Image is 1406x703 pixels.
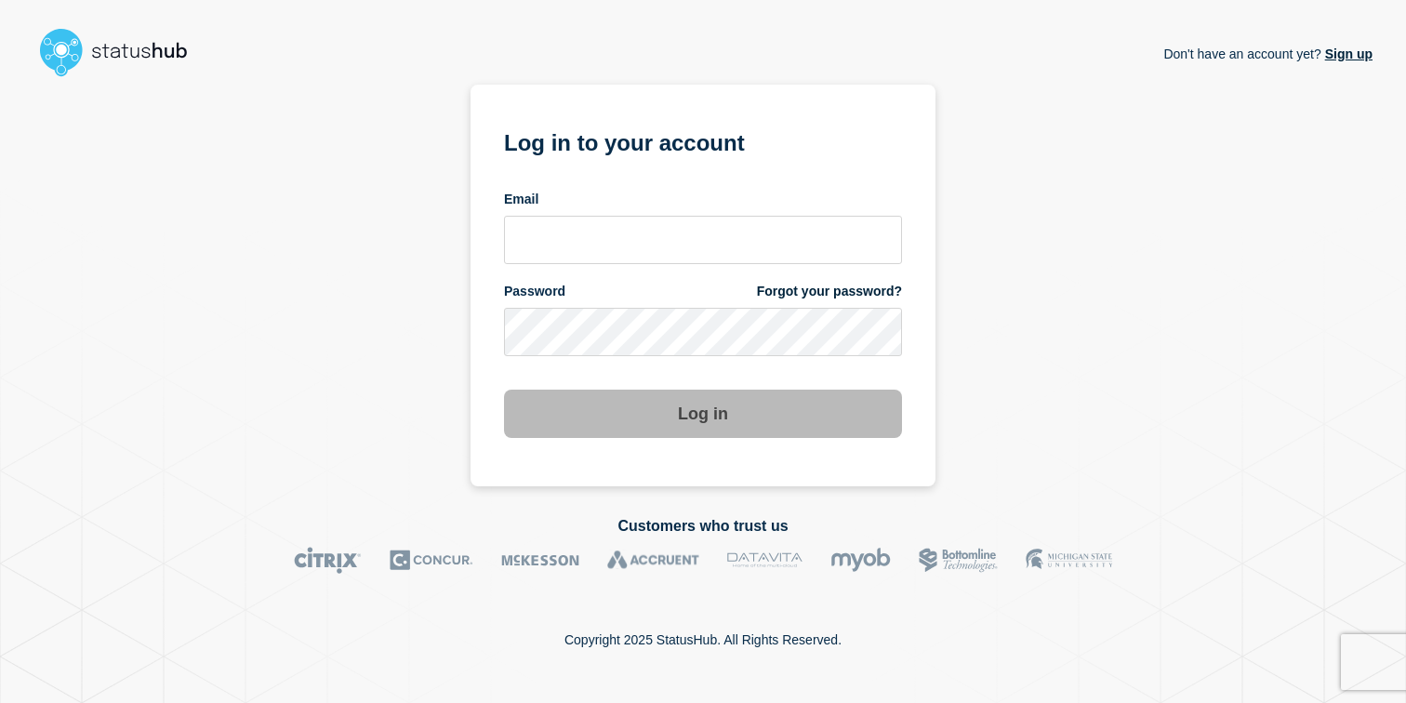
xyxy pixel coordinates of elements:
img: Accruent logo [607,547,699,574]
span: Email [504,191,538,208]
a: Forgot your password? [757,283,902,300]
img: Bottomline logo [919,547,998,574]
img: StatusHub logo [33,22,210,82]
img: Citrix logo [294,547,362,574]
img: Concur logo [390,547,473,574]
button: Log in [504,390,902,438]
img: McKesson logo [501,547,579,574]
img: MSU logo [1026,547,1112,574]
input: password input [504,308,902,356]
a: Sign up [1321,46,1373,61]
p: Don't have an account yet? [1163,32,1373,76]
span: Password [504,283,565,300]
h1: Log in to your account [504,124,902,158]
img: myob logo [830,547,891,574]
p: Copyright 2025 StatusHub. All Rights Reserved. [564,632,842,647]
img: DataVita logo [727,547,802,574]
input: email input [504,216,902,264]
h2: Customers who trust us [33,518,1373,535]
